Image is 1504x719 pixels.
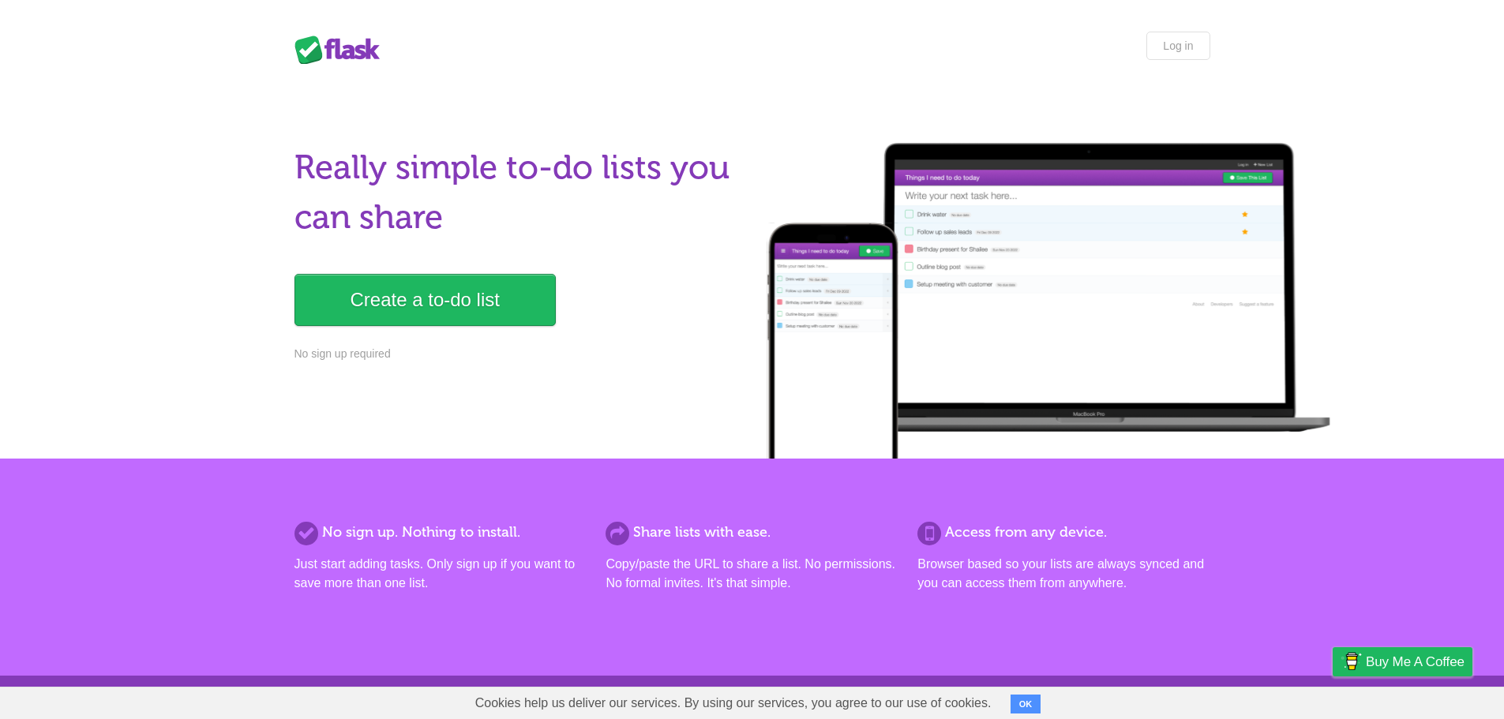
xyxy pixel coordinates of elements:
span: Cookies help us deliver our services. By using our services, you agree to our use of cookies. [459,687,1007,719]
p: Just start adding tasks. Only sign up if you want to save more than one list. [294,555,587,593]
h2: Share lists with ease. [606,522,898,543]
h2: Access from any device. [917,522,1210,543]
h2: No sign up. Nothing to install. [294,522,587,543]
p: Browser based so your lists are always synced and you can access them from anywhere. [917,555,1210,593]
div: Flask Lists [294,36,389,64]
h1: Really simple to-do lists you can share [294,143,743,242]
button: OK [1011,695,1041,713]
img: Buy me a coffee [1341,648,1362,675]
a: Log in [1146,32,1210,60]
a: Create a to-do list [294,274,556,326]
p: No sign up required [294,346,743,362]
a: Buy me a coffee [1333,647,1472,676]
span: Buy me a coffee [1366,648,1465,676]
p: Copy/paste the URL to share a list. No permissions. No formal invites. It's that simple. [606,555,898,593]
